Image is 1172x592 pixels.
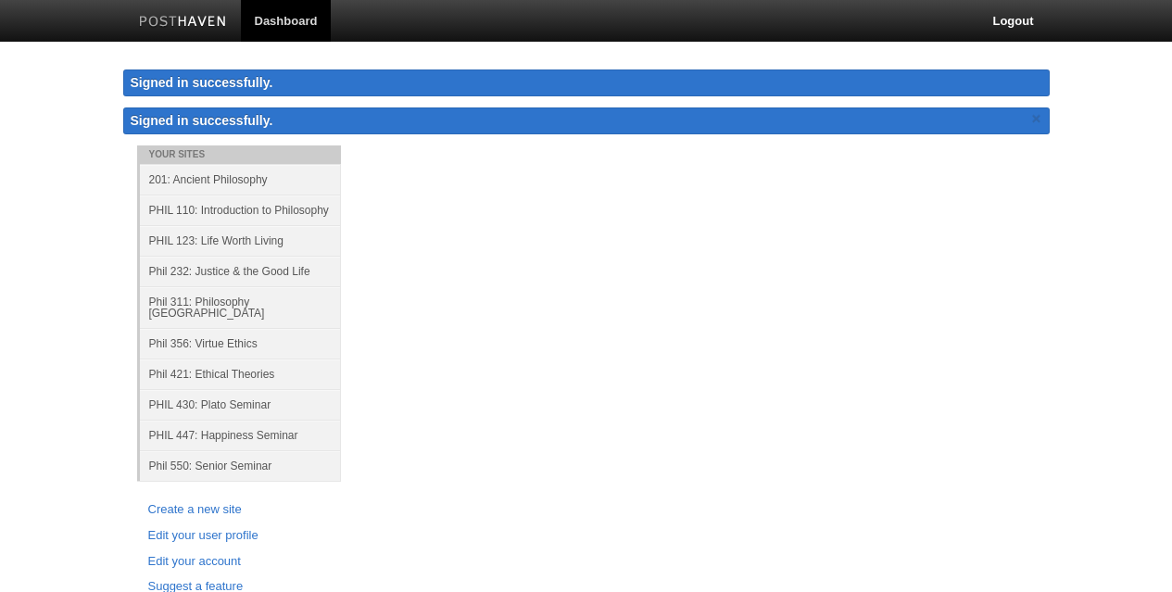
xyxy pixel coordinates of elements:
img: Posthaven-bar [139,16,227,30]
a: Phil 356: Virtue Ethics [140,328,341,359]
div: Signed in successfully. [123,69,1050,96]
li: Your Sites [137,145,341,164]
a: PHIL 123: Life Worth Living [140,225,341,256]
a: 201: Ancient Philosophy [140,164,341,195]
a: Phil 421: Ethical Theories [140,359,341,389]
a: Phil 550: Senior Seminar [140,450,341,481]
span: Signed in successfully. [131,113,273,128]
a: × [1028,107,1045,131]
a: Edit your account [148,552,330,572]
a: Phil 311: Philosophy [GEOGRAPHIC_DATA] [140,286,341,328]
a: Phil 232: Justice & the Good Life [140,256,341,286]
a: PHIL 447: Happiness Seminar [140,420,341,450]
a: Edit your user profile [148,526,330,546]
a: PHIL 430: Plato Seminar [140,389,341,420]
a: Create a new site [148,500,330,520]
a: PHIL 110: Introduction to Philosophy [140,195,341,225]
